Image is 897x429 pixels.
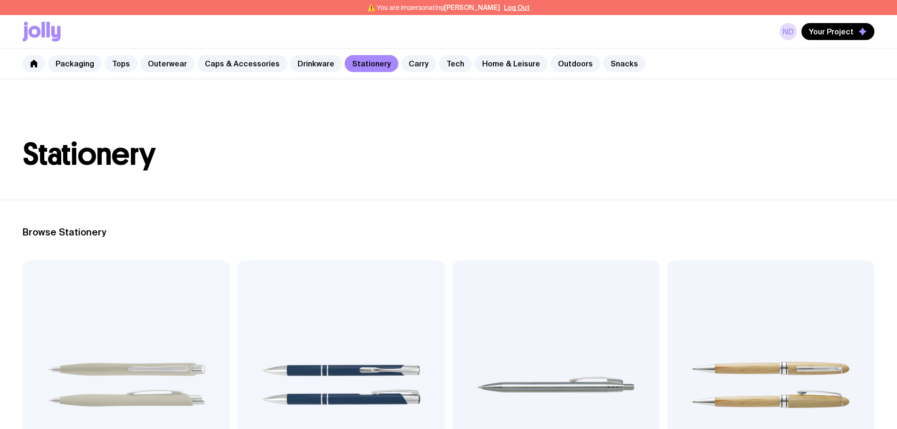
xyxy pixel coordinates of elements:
button: Log Out [504,4,530,11]
a: Caps & Accessories [197,55,287,72]
a: Outerwear [140,55,194,72]
a: Stationery [345,55,398,72]
span: Your Project [809,27,854,36]
a: Home & Leisure [475,55,548,72]
a: Packaging [48,55,102,72]
a: Tech [439,55,472,72]
a: Outdoors [550,55,600,72]
a: Carry [401,55,436,72]
a: Drinkware [290,55,342,72]
button: Your Project [801,23,874,40]
h2: Browse Stationery [23,227,874,238]
a: Snacks [603,55,646,72]
a: ND [780,23,797,40]
h1: Stationery [23,139,874,170]
span: [PERSON_NAME] [444,4,500,11]
span: ⚠️ You are impersonating [367,4,500,11]
a: Tops [105,55,137,72]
